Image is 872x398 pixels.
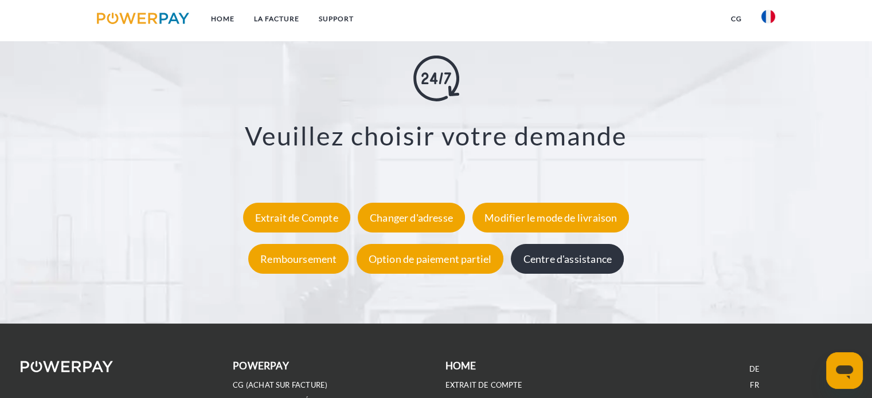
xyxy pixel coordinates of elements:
[233,360,288,372] b: POWERPAY
[354,253,507,265] a: Option de paiement partiel
[826,352,863,389] iframe: Bouton de lancement de la fenêtre de messagerie
[97,13,189,24] img: logo-powerpay.svg
[721,9,752,29] a: CG
[445,380,523,390] a: EXTRAIT DE COMPTE
[470,211,632,224] a: Modifier le mode de livraison
[749,364,760,374] a: DE
[244,9,309,29] a: LA FACTURE
[201,9,244,29] a: Home
[508,253,626,265] a: Centre d'assistance
[309,9,363,29] a: Support
[445,360,476,372] b: Home
[248,244,349,274] div: Remboursement
[511,244,623,274] div: Centre d'assistance
[58,119,814,151] h3: Veuillez choisir votre demande
[761,10,775,23] img: fr
[355,211,468,224] a: Changer d'adresse
[750,380,758,390] a: FR
[413,55,459,101] img: online-shopping.svg
[233,380,327,390] a: CG (achat sur facture)
[472,203,629,233] div: Modifier le mode de livraison
[243,203,350,233] div: Extrait de Compte
[21,361,113,372] img: logo-powerpay-white.svg
[240,211,353,224] a: Extrait de Compte
[357,244,504,274] div: Option de paiement partiel
[358,203,465,233] div: Changer d'adresse
[245,253,351,265] a: Remboursement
